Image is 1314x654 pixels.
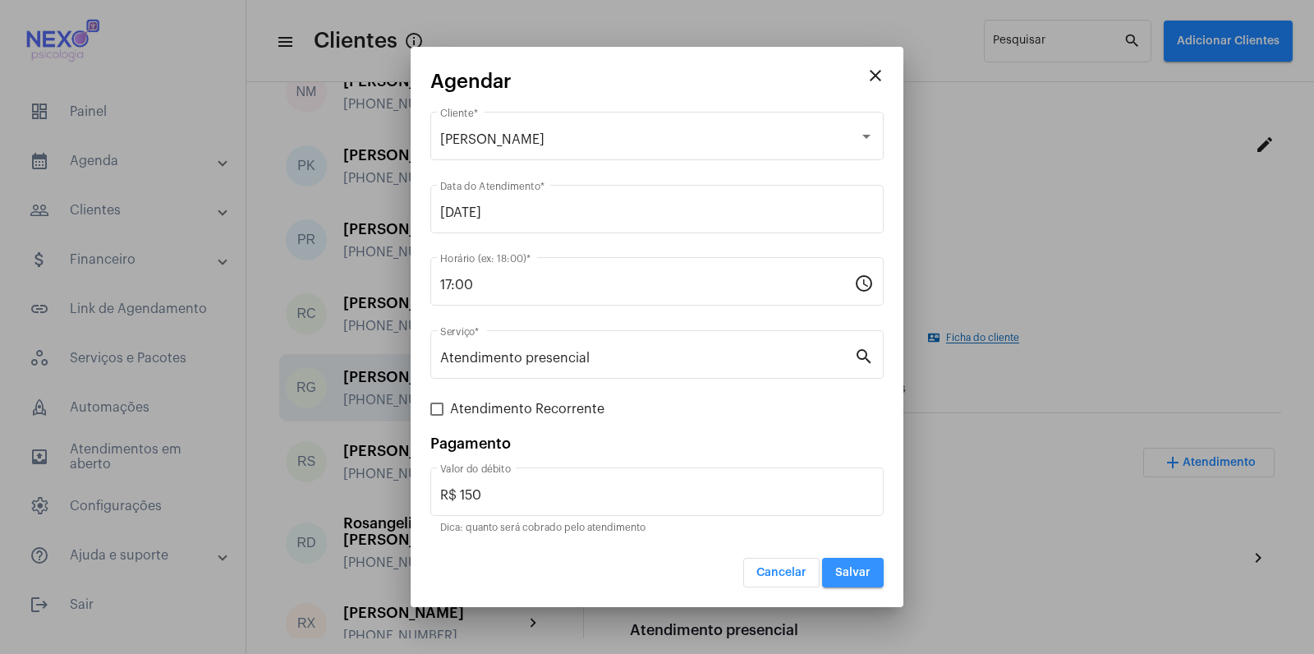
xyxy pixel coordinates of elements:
[440,278,854,292] input: Horário
[854,346,874,366] mat-icon: search
[440,351,854,366] input: Pesquisar serviço
[440,488,874,503] input: Valor
[854,273,874,292] mat-icon: schedule
[822,558,884,587] button: Salvar
[450,399,604,419] span: Atendimento Recorrente
[430,71,512,92] span: Agendar
[430,436,511,451] span: Pagamento
[440,523,646,534] mat-hint: Dica: quanto será cobrado pelo atendimento
[440,133,544,146] span: [PERSON_NAME]
[866,66,885,85] mat-icon: close
[756,567,806,578] span: Cancelar
[743,558,820,587] button: Cancelar
[835,567,871,578] span: Salvar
